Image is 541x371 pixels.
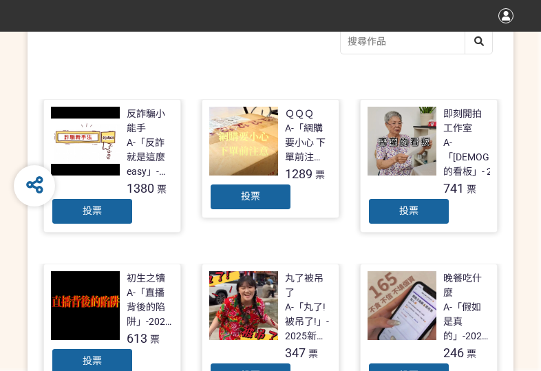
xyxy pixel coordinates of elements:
[43,99,181,233] a: 反詐騙小能手A-「反詐就是這麼easy」- 2025新竹市反詐視界影片徵件1380票投票
[285,167,312,181] span: 1289
[285,346,306,360] span: 347
[341,30,492,54] input: 搜尋作品
[467,348,476,359] span: 票
[443,346,464,360] span: 246
[127,271,165,286] div: 初生之犢
[285,107,314,121] div: ＱＱＱ
[127,181,154,195] span: 1380
[83,205,102,216] span: 投票
[285,271,332,300] div: 丸了被吊了
[443,181,464,195] span: 741
[285,121,332,165] div: A-「網購要小心 下單前注意」- 2025新竹市反詐視界影片徵件
[202,99,339,218] a: ＱＱＱA-「網購要小心 下單前注意」- 2025新竹市反詐視界影片徵件1289票投票
[127,107,173,136] div: 反詐騙小能手
[399,205,418,216] span: 投票
[157,184,167,195] span: 票
[127,136,173,179] div: A-「反詐就是這麼easy」- 2025新竹市反詐視界影片徵件
[127,331,147,346] span: 613
[150,334,160,345] span: 票
[315,169,325,180] span: 票
[443,107,490,136] div: 即刻開拍工作室
[285,300,332,343] div: A-「丸了!被吊了!」- 2025新竹市反詐視界影片徵件
[241,191,260,202] span: 投票
[83,355,102,366] span: 投票
[308,348,318,359] span: 票
[467,184,476,195] span: 票
[443,300,490,343] div: A-「假如是真的」-2025新竹市反詐視界影片徵件
[127,286,173,329] div: A-「直播背後的陷阱」-2025新竹市反詐視界影片徵件
[443,271,490,300] div: 晚餐吃什麼
[360,99,498,233] a: 即刻開拍工作室A-「[DEMOGRAPHIC_DATA]的看板」- 2025新竹市反詐視界影片徵件741票投票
